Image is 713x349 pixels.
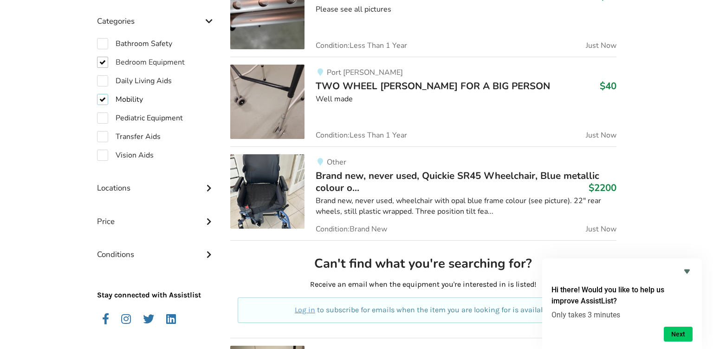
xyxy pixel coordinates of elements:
img: mobility-two wheel walker for a big person [230,65,305,139]
p: Only takes 3 minutes [551,310,693,319]
label: Bedroom Equipment [97,57,185,68]
label: Daily Living Aids [97,75,172,86]
span: Just Now [586,132,616,139]
div: Conditions [97,231,216,264]
div: Well made [316,94,616,105]
p: Receive an email when the equipment you're interested in is listed! [238,279,609,290]
span: Just Now [586,225,616,233]
button: Next question [664,327,693,342]
span: Condition: Less Than 1 Year [316,42,407,49]
a: mobility-brand new, never used, quickie sr45 wheelchair, blue metallic colour on trimOtherBrand n... [230,146,616,241]
h3: $40 [600,80,616,92]
p: Stay connected with Assistlist [97,264,216,301]
div: Locations [97,165,216,198]
h3: $2200 [589,182,616,194]
label: Transfer Aids [97,131,161,142]
label: Vision Aids [97,150,154,161]
div: Brand new, never used, wheelchair with opal blue frame colour (see picture). 22" rear wheels, sti... [316,196,616,217]
span: Condition: Brand New [316,225,387,233]
h2: Can't find what you're searching for? [238,256,609,272]
span: Condition: Less Than 1 Year [316,132,407,139]
label: Mobility [97,94,143,105]
h2: Hi there! Would you like to help us improve AssistList? [551,284,693,307]
p: to subscribe for emails when the item you are looking for is available. [249,305,597,316]
span: Other [327,157,346,167]
a: Log in [295,305,315,314]
span: Brand new, never used, Quickie SR45 Wheelchair, Blue metallic colour o... [316,169,599,194]
button: Hide survey [681,266,693,277]
img: mobility-brand new, never used, quickie sr45 wheelchair, blue metallic colour on trim [230,154,305,229]
div: Hi there! Would you like to help us improve AssistList? [551,266,693,342]
a: mobility-two wheel walker for a big personPort [PERSON_NAME]TWO WHEEL [PERSON_NAME] FOR A BIG PER... [230,57,616,146]
div: Price [97,198,216,231]
span: Port [PERSON_NAME] [327,67,403,78]
label: Pediatric Equipment [97,112,183,124]
span: Just Now [586,42,616,49]
label: Bathroom Safety [97,38,172,49]
div: Please see all pictures [316,4,616,15]
span: TWO WHEEL [PERSON_NAME] FOR A BIG PERSON [316,79,550,92]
